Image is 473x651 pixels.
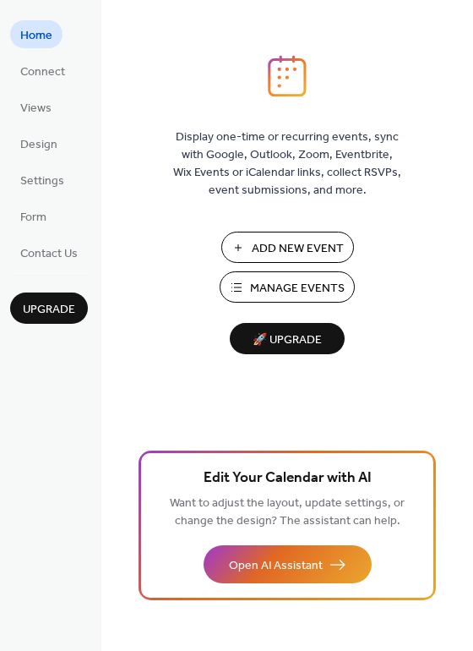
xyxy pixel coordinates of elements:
[221,232,354,263] button: Add New Event
[20,63,65,81] span: Connect
[173,129,401,200] span: Display one-time or recurring events, sync with Google, Outlook, Zoom, Eventbrite, Wix Events or ...
[204,467,372,490] span: Edit Your Calendar with AI
[10,166,74,194] a: Settings
[229,557,323,575] span: Open AI Assistant
[10,20,63,48] a: Home
[10,93,62,121] a: Views
[20,209,46,227] span: Form
[20,27,52,45] span: Home
[220,271,355,303] button: Manage Events
[10,238,88,266] a: Contact Us
[170,492,405,533] span: Want to adjust the layout, update settings, or change the design? The assistant can help.
[10,129,68,157] a: Design
[10,293,88,324] button: Upgrade
[10,57,75,85] a: Connect
[204,545,372,583] button: Open AI Assistant
[250,280,345,298] span: Manage Events
[230,323,345,354] button: 🚀 Upgrade
[268,55,307,97] img: logo_icon.svg
[20,172,64,190] span: Settings
[20,245,78,263] span: Contact Us
[10,202,57,230] a: Form
[20,100,52,118] span: Views
[252,240,344,258] span: Add New Event
[240,329,334,352] span: 🚀 Upgrade
[20,136,57,154] span: Design
[23,301,75,319] span: Upgrade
